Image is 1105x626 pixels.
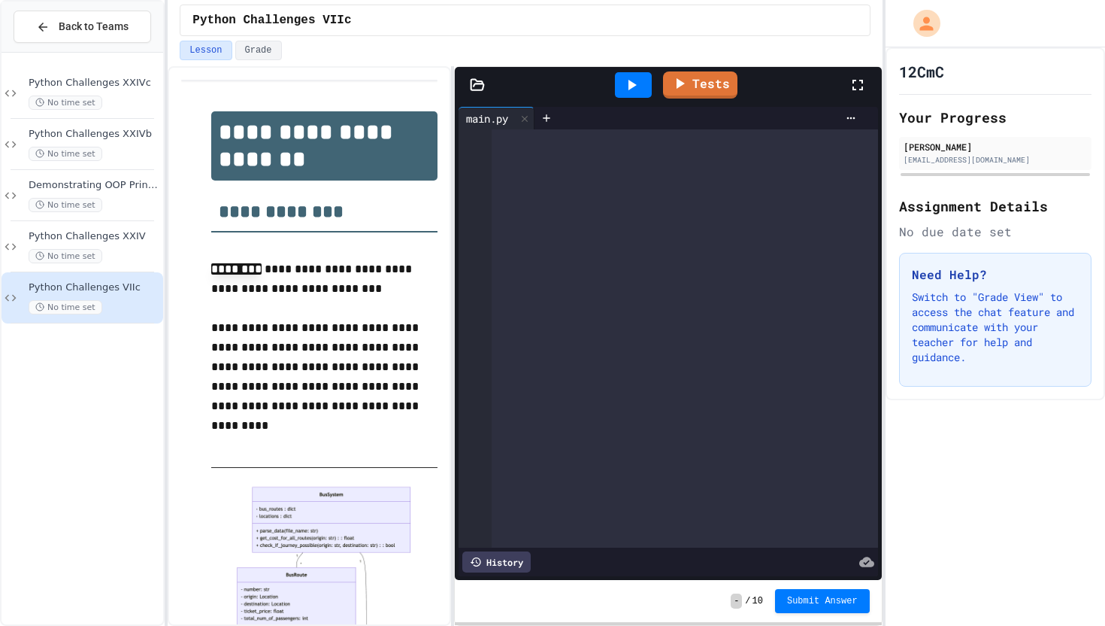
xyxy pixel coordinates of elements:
[912,266,1079,284] h3: Need Help?
[745,595,750,607] span: /
[787,595,858,607] span: Submit Answer
[29,281,160,294] span: Python Challenges VIIc
[59,19,129,35] span: Back to Teams
[663,71,737,99] a: Tests
[29,230,160,243] span: Python Challenges XXIV
[29,147,102,161] span: No time set
[14,11,151,43] button: Back to Teams
[899,223,1091,241] div: No due date set
[459,107,534,129] div: main.py
[235,41,282,60] button: Grade
[899,107,1091,128] h2: Your Progress
[1042,566,1090,611] iframe: chat widget
[462,552,531,573] div: History
[980,500,1090,564] iframe: chat widget
[912,290,1079,365] p: Switch to "Grade View" to access the chat feature and communicate with your teacher for help and ...
[904,154,1087,166] div: [EMAIL_ADDRESS][DOMAIN_NAME]
[29,96,102,110] span: No time set
[29,128,160,141] span: Python Challenges XXIVb
[731,594,742,609] span: -
[459,111,516,126] div: main.py
[752,595,763,607] span: 10
[29,179,160,192] span: Demonstrating OOP Principles Task
[899,196,1091,217] h2: Assignment Details
[898,6,944,41] div: My Account
[29,77,160,90] span: Python Challenges XXIVc
[180,41,232,60] button: Lesson
[775,589,870,613] button: Submit Answer
[29,300,102,315] span: No time set
[29,198,102,212] span: No time set
[29,249,102,263] span: No time set
[904,140,1087,153] div: [PERSON_NAME]
[899,61,944,82] h1: 12CmC
[192,11,351,29] span: Python Challenges VIIc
